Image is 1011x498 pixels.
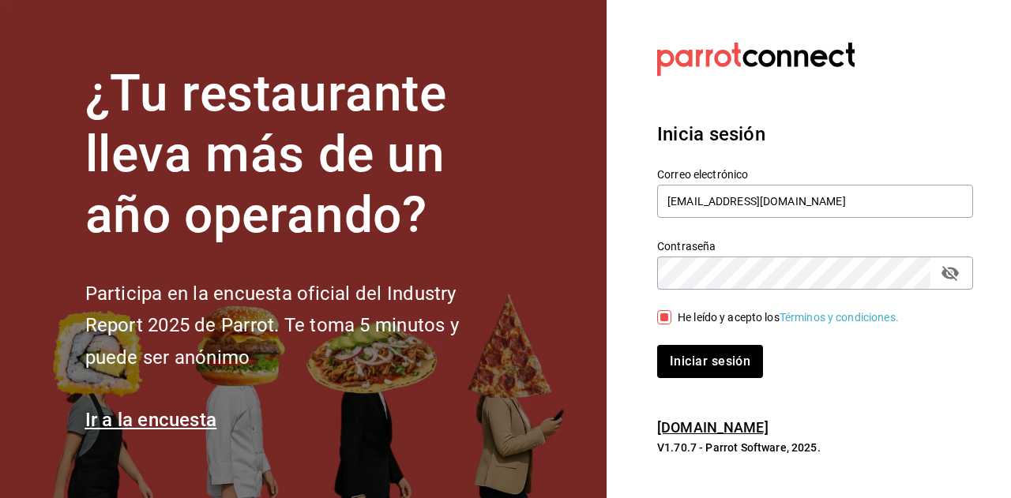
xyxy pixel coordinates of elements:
[85,278,512,374] h2: Participa en la encuesta oficial del Industry Report 2025 de Parrot. Te toma 5 minutos y puede se...
[657,241,973,252] label: Contraseña
[678,309,899,326] div: He leído y acepto los
[657,345,763,378] button: Iniciar sesión
[657,440,973,455] p: V1.70.7 - Parrot Software, 2025.
[85,64,512,245] h1: ¿Tu restaurante lleva más de un año operando?
[657,185,973,218] input: Ingresa tu correo electrónico
[657,169,973,180] label: Correo electrónico
[85,409,217,431] a: Ir a la encuesta
[657,419,769,436] a: [DOMAIN_NAME]
[780,311,899,324] a: Términos y condiciones.
[937,260,964,286] button: passwordField
[657,120,973,148] h3: Inicia sesión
